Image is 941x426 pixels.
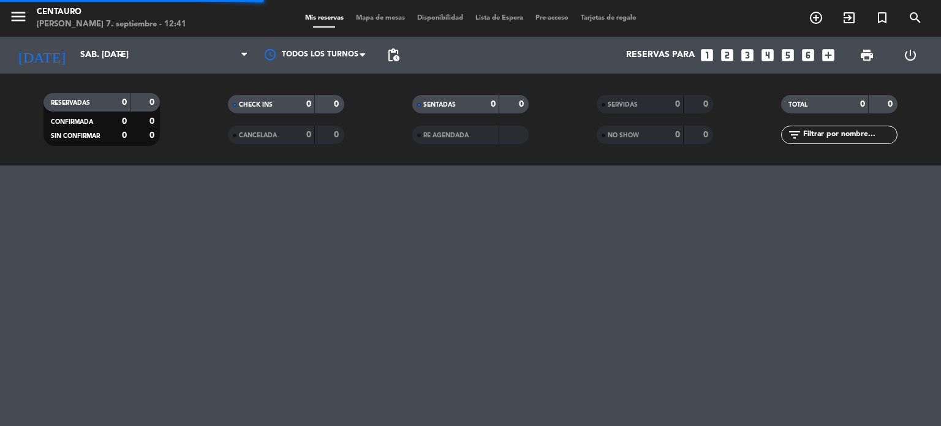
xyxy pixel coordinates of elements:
[411,15,469,21] span: Disponibilidad
[809,10,823,25] i: add_circle_outline
[860,100,865,108] strong: 0
[519,100,526,108] strong: 0
[306,131,311,139] strong: 0
[875,10,890,25] i: turned_in_not
[149,131,157,140] strong: 0
[802,128,897,142] input: Filtrar por nombre...
[386,48,401,63] span: pending_actions
[842,10,856,25] i: exit_to_app
[239,132,277,139] span: CANCELADA
[780,47,796,63] i: looks_5
[908,10,923,25] i: search
[350,15,411,21] span: Mapa de mesas
[699,47,715,63] i: looks_one
[51,100,90,106] span: RESERVADAS
[626,50,695,60] span: Reservas para
[787,127,802,142] i: filter_list
[469,15,529,21] span: Lista de Espera
[37,6,186,18] div: Centauro
[529,15,575,21] span: Pre-acceso
[608,132,639,139] span: NO SHOW
[860,48,874,63] span: print
[51,133,100,139] span: SIN CONFIRMAR
[703,131,711,139] strong: 0
[739,47,755,63] i: looks_3
[800,47,816,63] i: looks_6
[820,47,836,63] i: add_box
[703,100,711,108] strong: 0
[788,102,807,108] span: TOTAL
[9,7,28,30] button: menu
[491,100,496,108] strong: 0
[334,100,341,108] strong: 0
[675,131,680,139] strong: 0
[114,48,129,63] i: arrow_drop_down
[122,98,127,107] strong: 0
[423,132,469,139] span: RE AGENDADA
[760,47,776,63] i: looks_4
[9,42,74,69] i: [DATE]
[299,15,350,21] span: Mis reservas
[122,131,127,140] strong: 0
[51,119,93,125] span: CONFIRMADA
[888,100,895,108] strong: 0
[888,37,932,74] div: LOG OUT
[37,18,186,31] div: [PERSON_NAME] 7. septiembre - 12:41
[675,100,680,108] strong: 0
[149,117,157,126] strong: 0
[423,102,456,108] span: SENTADAS
[239,102,273,108] span: CHECK INS
[334,131,341,139] strong: 0
[149,98,157,107] strong: 0
[903,48,918,63] i: power_settings_new
[306,100,311,108] strong: 0
[9,7,28,26] i: menu
[719,47,735,63] i: looks_two
[575,15,643,21] span: Tarjetas de regalo
[608,102,638,108] span: SERVIDAS
[122,117,127,126] strong: 0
